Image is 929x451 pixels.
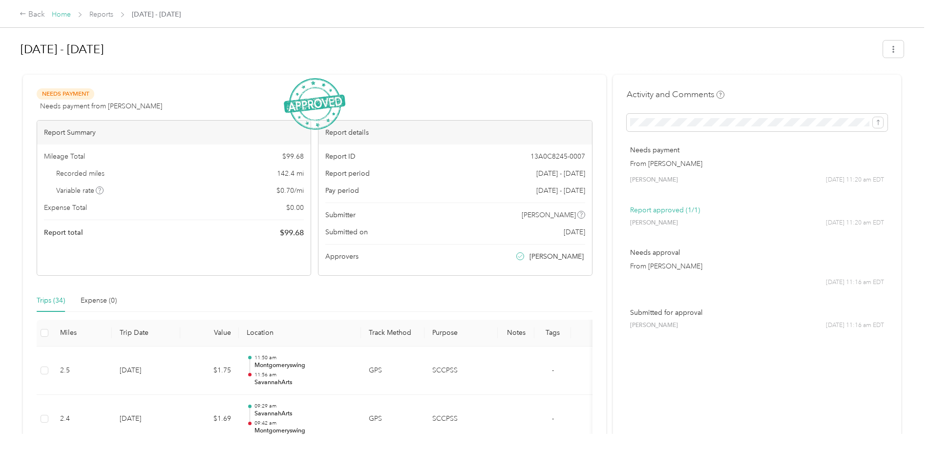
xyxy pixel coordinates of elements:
[630,176,678,184] span: [PERSON_NAME]
[254,378,353,387] p: SavannahArts
[325,185,359,196] span: Pay period
[44,227,83,238] span: Report total
[52,320,112,347] th: Miles
[52,347,112,395] td: 2.5
[112,347,180,395] td: [DATE]
[826,278,884,287] span: [DATE] 11:16 am EDT
[254,361,353,370] p: Montgomeryswing
[529,251,584,262] span: [PERSON_NAME]
[20,9,45,20] div: Back
[630,159,884,169] p: From [PERSON_NAME]
[630,261,884,271] p: From [PERSON_NAME]
[325,210,356,220] span: Submitter
[552,414,554,423] span: -
[630,247,884,258] p: Needs approval
[361,347,424,395] td: GPS
[254,420,353,427] p: 09:42 am
[44,151,85,162] span: Mileage Total
[44,203,87,213] span: Expense Total
[254,371,353,378] p: 11:56 am
[325,251,359,262] span: Approvers
[37,121,311,144] div: Report Summary
[361,320,424,347] th: Track Method
[180,320,239,347] th: Value
[325,168,370,179] span: Report period
[254,427,353,435] p: Montgomeryswing
[534,320,571,347] th: Tags
[630,145,884,155] p: Needs payment
[37,295,65,306] div: Trips (34)
[81,295,117,306] div: Expense (0)
[254,354,353,361] p: 11:50 am
[536,168,585,179] span: [DATE] - [DATE]
[180,347,239,395] td: $1.75
[874,396,929,451] iframe: Everlance-gr Chat Button Frame
[277,168,304,179] span: 142.4 mi
[112,320,180,347] th: Trip Date
[180,395,239,444] td: $1.69
[826,176,884,184] span: [DATE] 11:20 am EDT
[325,227,368,237] span: Submitted on
[826,321,884,330] span: [DATE] 11:16 am EDT
[826,219,884,227] span: [DATE] 11:20 am EDT
[280,227,304,239] span: $ 99.68
[40,101,162,111] span: Needs payment from [PERSON_NAME]
[52,395,112,444] td: 2.4
[254,403,353,410] p: 09:29 am
[21,38,876,61] h1: Jul 1 - 31, 2025
[254,410,353,418] p: SavannahArts
[564,227,585,237] span: [DATE]
[522,210,576,220] span: [PERSON_NAME]
[318,121,592,144] div: Report details
[630,307,884,318] p: Submitted for approval
[284,78,345,130] img: ApprovedStamp
[630,321,678,330] span: [PERSON_NAME]
[286,203,304,213] span: $ 0.00
[552,366,554,374] span: -
[282,151,304,162] span: $ 99.68
[424,347,498,395] td: SCCPSS
[239,320,361,347] th: Location
[52,10,71,19] a: Home
[530,151,585,162] span: 13A0C8245-0007
[56,168,105,179] span: Recorded miles
[361,395,424,444] td: GPS
[630,205,884,215] p: Report approved (1/1)
[132,9,181,20] span: [DATE] - [DATE]
[627,88,724,101] h4: Activity and Comments
[325,151,356,162] span: Report ID
[89,10,113,19] a: Reports
[56,185,104,196] span: Variable rate
[630,219,678,227] span: [PERSON_NAME]
[37,88,94,100] span: Needs Payment
[276,185,304,196] span: $ 0.70 / mi
[498,320,534,347] th: Notes
[424,320,498,347] th: Purpose
[536,185,585,196] span: [DATE] - [DATE]
[112,395,180,444] td: [DATE]
[424,395,498,444] td: SCCPSS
